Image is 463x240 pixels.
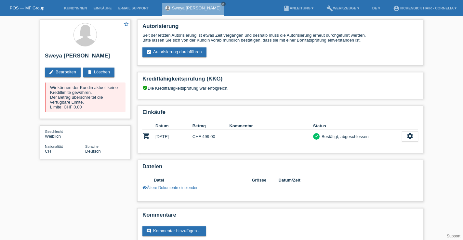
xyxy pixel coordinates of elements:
a: Kund*innen [61,6,90,10]
i: delete [87,69,92,75]
h2: Einkäufe [142,109,418,119]
h2: Dateien [142,163,418,173]
h2: Kreditfähigkeitsprüfung (KKG) [142,76,418,85]
div: Weiblich [45,129,85,139]
a: Sweya [PERSON_NAME] [172,6,221,10]
a: Einkäufe [90,6,115,10]
span: Deutsch [85,149,101,154]
div: Wir können der Kundin aktuell keine Kreditlimite gewähren. Der Betrag überschreitet die verfügbar... [45,82,126,112]
i: verified_user [142,85,148,91]
th: Datei [154,176,252,184]
a: POS — MF Group [10,6,44,10]
i: edit [49,69,54,75]
a: buildWerkzeuge ▾ [323,6,363,10]
div: Seit der letzten Autorisierung ist etwas Zeit vergangen und deshalb muss die Autorisierung erneut... [142,33,418,43]
a: commentKommentar hinzufügen ... [142,226,206,236]
span: Schweiz [45,149,51,154]
th: Datum [155,122,192,130]
h2: Kommentare [142,212,418,221]
td: [DATE] [155,130,192,143]
span: Geschlecht [45,130,63,133]
i: POSP00020051 [142,132,150,140]
a: close [221,2,226,6]
a: deleteLöschen [83,68,114,77]
i: settings [406,133,414,140]
th: Kommentar [229,122,313,130]
th: Status [313,122,402,130]
i: book [283,5,290,12]
a: E-Mail Support [115,6,152,10]
a: editBearbeiten [45,68,81,77]
i: build [326,5,333,12]
a: star_border [123,21,129,28]
a: bookAnleitung ▾ [280,6,317,10]
i: visibility [142,185,147,190]
span: Sprache [85,145,99,148]
i: check [314,134,319,138]
a: DE ▾ [369,6,383,10]
a: visibilityÄltere Dokumente einblenden [142,185,198,190]
a: assignment_turned_inAutorisierung durchführen [142,47,206,57]
a: Support [447,234,460,238]
i: close [222,2,225,6]
th: Betrag [192,122,230,130]
span: Nationalität [45,145,63,148]
td: CHF 499.00 [192,130,230,143]
div: Bestätigt, abgeschlossen [320,133,369,140]
h2: Sweya [PERSON_NAME] [45,53,126,62]
h2: Autorisierung [142,23,418,33]
i: star_border [123,21,129,27]
a: account_circleHickenbick Hair - Cornelia ▾ [390,6,460,10]
div: Die Kreditfähigkeitsprüfung war erfolgreich. [142,85,418,95]
i: account_circle [393,5,400,12]
i: comment [146,228,152,234]
th: Datum/Zeit [279,176,332,184]
i: assignment_turned_in [146,49,152,55]
th: Grösse [252,176,278,184]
